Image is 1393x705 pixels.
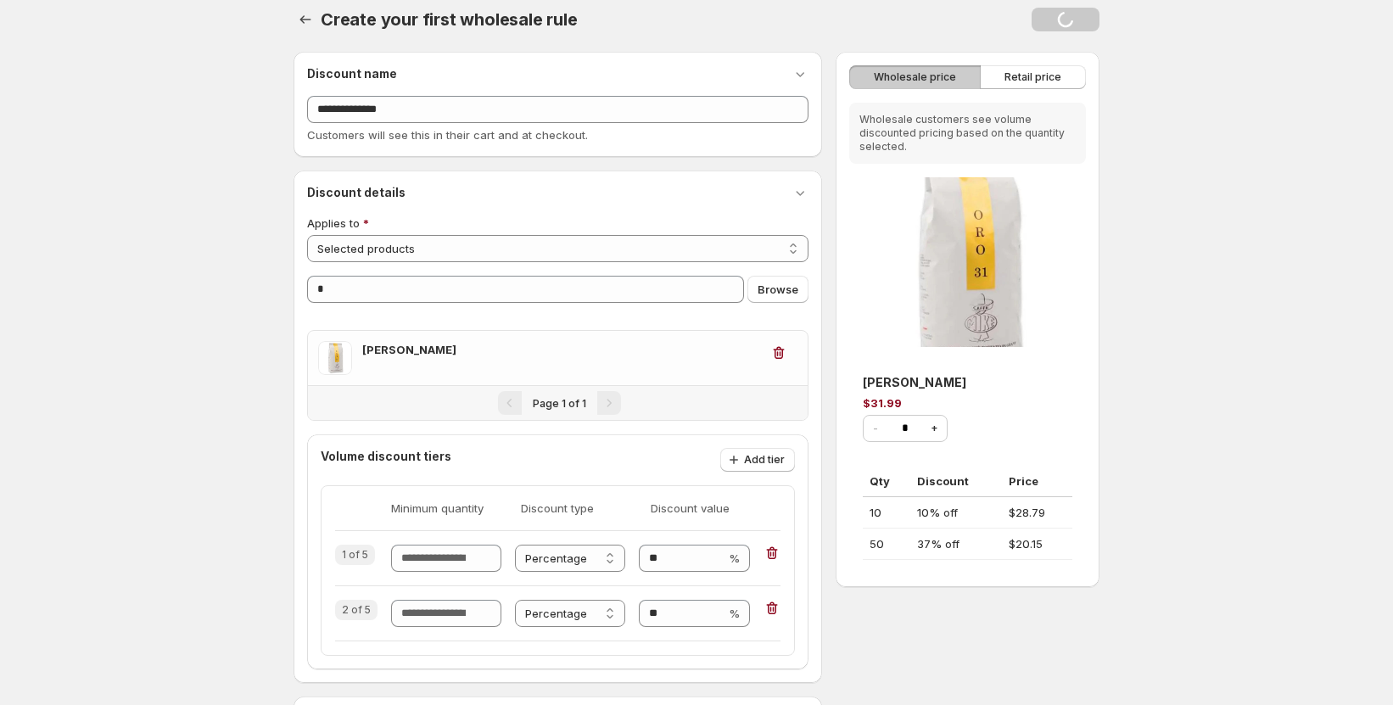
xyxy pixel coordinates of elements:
span: 1 of 5 [342,548,368,562]
span: + [931,422,938,435]
span: Add tier [744,453,785,467]
span: $20.15 [1009,537,1043,551]
h3: [PERSON_NAME] [863,374,1072,391]
nav: Pagination [308,385,808,420]
td: 37% off [910,529,1002,560]
span: Browse [758,281,798,298]
th: Discount [910,466,1002,497]
span: 2 of 5 [342,603,371,617]
span: Minimum quantity [391,500,507,517]
th: Qty [863,466,910,497]
button: + [923,417,947,440]
span: Page 1 of 1 [533,397,586,410]
th: Price [1002,466,1072,497]
span: Wholesale price [874,70,956,84]
span: $31.99 [863,396,902,410]
td: 50 [863,529,910,560]
button: Browse [747,276,808,303]
button: Add tier [720,448,795,472]
span: Customers will see this in their cart and at checkout. [307,128,588,142]
span: Discount value [651,500,767,517]
button: Wholesale price [849,65,981,89]
span: Retail price [1004,70,1061,84]
span: $28.79 [1009,506,1045,519]
button: Retail price [980,65,1086,89]
img: Mike Oro [849,177,1086,347]
span: Create your first wholesale rule [321,9,578,30]
td: 10 [863,497,910,529]
span: % [729,551,740,565]
h3: Discount details [307,184,406,201]
span: Applies to [307,216,360,230]
h3: Discount name [307,65,397,82]
span: % [729,607,740,620]
span: Discount type [521,500,637,517]
h3: Volume discount tiers [321,448,451,472]
h3: [PERSON_NAME] [362,341,760,358]
td: 10% off [910,497,1002,529]
p: Wholesale customers see volume discounted pricing based on the quantity selected. [859,113,1076,154]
